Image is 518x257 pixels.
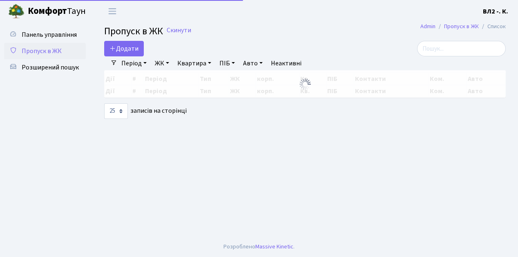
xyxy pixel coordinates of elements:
b: Комфорт [28,4,67,18]
a: Додати [104,41,144,56]
li: Список [479,22,506,31]
a: Авто [240,56,266,70]
a: Скинути [167,27,191,34]
button: Переключити навігацію [102,4,123,18]
span: Панель управління [22,30,77,39]
a: Massive Kinetic [255,242,293,251]
img: logo.png [8,3,25,20]
a: Панель управління [4,27,86,43]
span: Розширений пошук [22,63,79,72]
a: Пропуск в ЖК [444,22,479,31]
a: Квартира [174,56,214,70]
a: ЖК [152,56,172,70]
a: Admin [420,22,435,31]
span: Пропуск в ЖК [104,24,163,38]
a: Пропуск в ЖК [4,43,86,59]
label: записів на сторінці [104,103,187,119]
img: Обробка... [299,78,312,91]
nav: breadcrumb [408,18,518,35]
span: Таун [28,4,86,18]
span: Додати [109,44,138,53]
a: Період [118,56,150,70]
input: Пошук... [417,41,506,56]
select: записів на сторінці [104,103,128,119]
div: Розроблено . [223,242,295,251]
a: Розширений пошук [4,59,86,76]
a: ПІБ [216,56,238,70]
span: Пропуск в ЖК [22,47,62,56]
a: ВЛ2 -. К. [483,7,508,16]
a: Неактивні [268,56,305,70]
